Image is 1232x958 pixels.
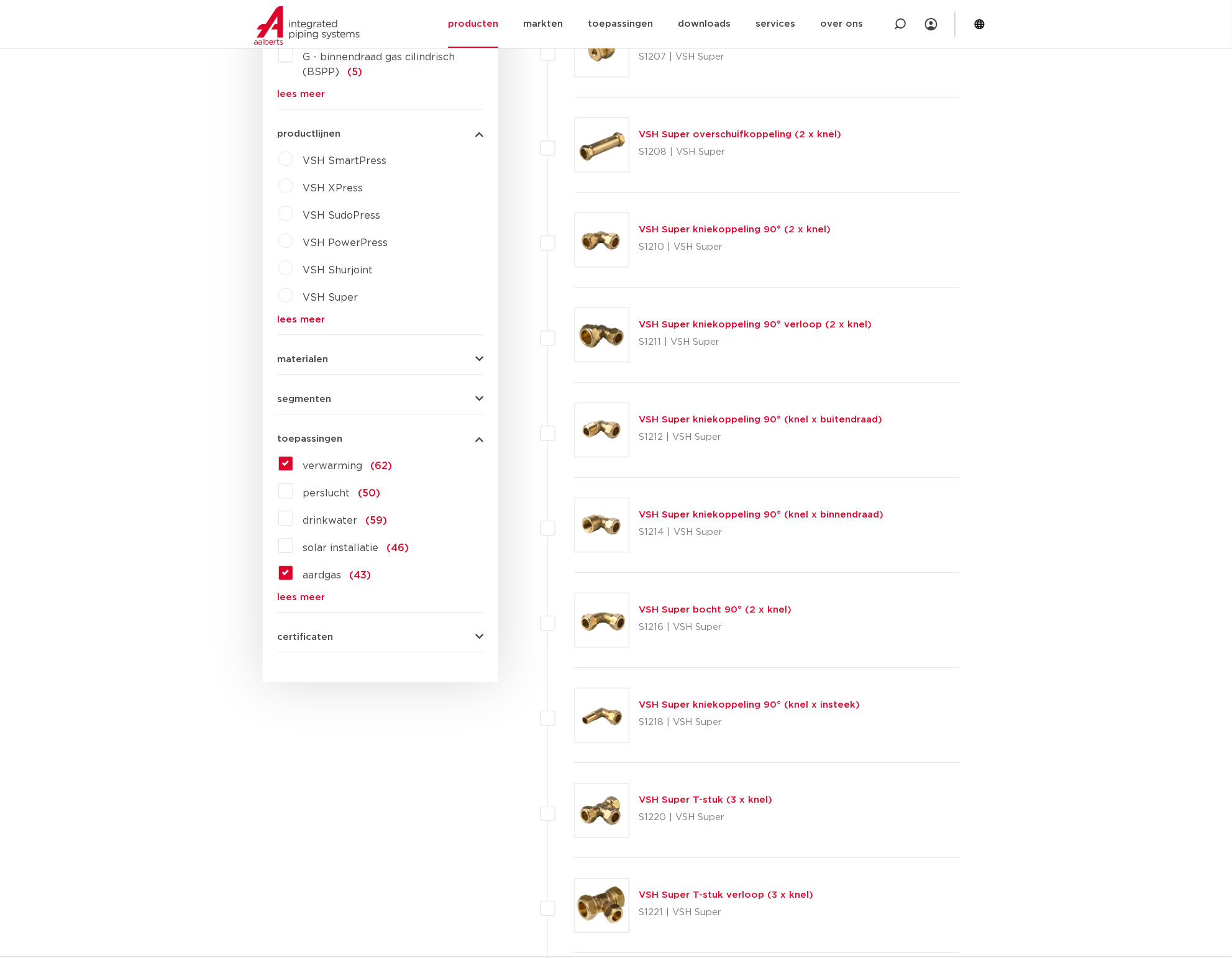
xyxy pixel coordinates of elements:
span: (5) [348,67,363,77]
img: Thumbnail for VSH Super kniekoppeling 90° (knel x buitendraad) [575,403,629,457]
p: S1218 | VSH Super [639,713,860,732]
span: VSH PowerPress [303,238,388,248]
span: toepassingen [278,434,343,444]
span: VSH SudoPress [303,211,381,221]
a: VSH Super overschuifkoppeling (2 x knel) [639,130,842,139]
p: S1207 | VSH Super [639,47,889,67]
button: materialen [278,355,483,364]
a: VSH Super kniekoppeling 90° (knel x buitendraad) [639,415,883,424]
p: S1210 | VSH Super [639,237,831,257]
a: VSH Super bocht 90° (2 x knel) [639,605,792,614]
img: Thumbnail for VSH Super kniekoppeling 90° (2 x knel) [575,213,629,267]
span: aardgas [303,570,342,580]
span: VSH XPress [303,183,363,193]
button: segmenten [278,395,483,404]
p: S1216 | VSH Super [639,618,792,637]
button: certificaten [278,632,483,642]
img: Thumbnail for VSH Super overschuifkoppeling (2 x knel) [575,118,629,171]
button: productlijnen [278,129,483,139]
a: VSH Super kniekoppeling 90° (2 x knel) [639,225,831,234]
a: VSH Super kniekoppeling 90° (knel x insteek) [639,700,860,709]
a: VSH Super kniekoppeling 90° verloop (2 x knel) [639,320,872,329]
p: S1221 | VSH Super [639,903,814,923]
span: perslucht [303,488,350,498]
a: lees meer [278,593,483,602]
span: VSH SmartPress [303,156,387,166]
img: Thumbnail for VSH Super T-stuk verloop (3 x knel) [575,878,629,932]
span: G - binnendraad gas cilindrisch (BSPP) [303,52,455,77]
button: toepassingen [278,434,483,444]
p: S1211 | VSH Super [639,332,872,352]
p: S1212 | VSH Super [639,427,883,447]
img: Thumbnail for VSH Super kniekoppeling 90° (knel x insteek) [575,688,629,742]
span: segmenten [278,395,332,404]
img: Thumbnail for VSH Super kniekoppeling 90° (knel x binnendraad) [575,498,629,552]
span: VSH Super [303,293,358,303]
img: Thumbnail for VSH Super kniekoppeling 90° verloop (2 x knel) [575,308,629,362]
p: S1214 | VSH Super [639,522,884,542]
span: (59) [366,516,388,526]
span: solar installatie [303,543,379,553]
span: (43) [350,570,372,580]
a: VSH Super kniekoppeling 90° (knel x binnendraad) [639,510,884,519]
a: lees meer [278,315,483,324]
span: verwarming [303,461,363,471]
span: drinkwater [303,516,358,526]
img: Thumbnail for VSH Super T-stuk (3 x knel) [575,783,629,837]
span: certificaten [278,632,334,642]
span: VSH Shurjoint [303,265,373,275]
a: VSH Super T-stuk (3 x knel) [639,795,773,805]
span: (50) [358,488,381,498]
span: (46) [387,543,409,553]
a: lees meer [278,89,483,99]
span: productlijnen [278,129,341,139]
span: (62) [371,461,393,471]
p: S1220 | VSH Super [639,808,773,828]
p: S1208 | VSH Super [639,142,842,162]
img: Thumbnail for VSH Super bocht 90° (2 x knel) [575,593,629,647]
a: VSH Super T-stuk verloop (3 x knel) [639,890,814,900]
img: Thumbnail for VSH Super eindkoppeling met ontluchting (1 x knel) [575,23,629,76]
span: materialen [278,355,329,364]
